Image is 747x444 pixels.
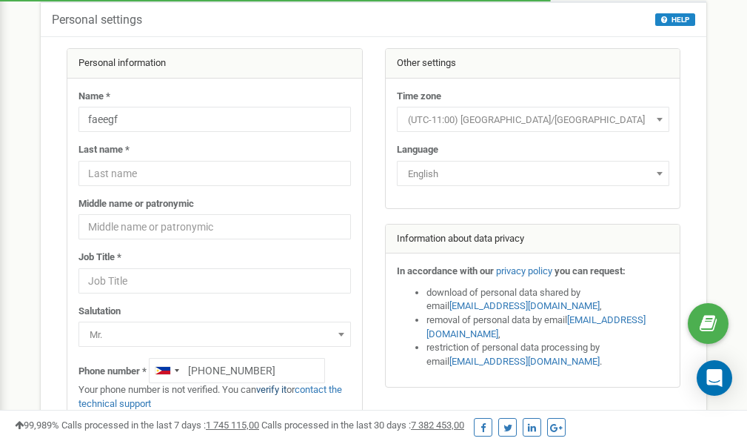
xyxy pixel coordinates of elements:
[397,265,494,276] strong: In accordance with our
[555,265,626,276] strong: you can request:
[52,13,142,27] h5: Personal settings
[78,161,351,186] input: Last name
[397,107,669,132] span: (UTC-11:00) Pacific/Midway
[78,143,130,157] label: Last name *
[397,90,441,104] label: Time zone
[449,300,600,311] a: [EMAIL_ADDRESS][DOMAIN_NAME]
[411,420,464,431] u: 7 382 453,00
[426,314,669,341] li: removal of personal data by email ,
[206,420,259,431] u: 1 745 115,00
[78,322,351,347] span: Mr.
[386,49,680,79] div: Other settings
[397,143,438,157] label: Language
[496,265,552,276] a: privacy policy
[150,359,184,382] div: Telephone country code
[402,164,664,185] span: English
[655,13,695,26] button: HELP
[61,420,259,431] span: Calls processed in the last 7 days :
[78,268,351,294] input: Job Title
[256,384,287,395] a: verify it
[78,365,147,379] label: Phone number *
[426,286,669,314] li: download of personal data shared by email ,
[78,251,121,265] label: Job Title *
[78,305,121,319] label: Salutation
[261,420,464,431] span: Calls processed in the last 30 days :
[697,360,732,396] div: Open Intercom Messenger
[78,384,342,409] a: contact the technical support
[78,383,351,411] p: Your phone number is not verified. You can or
[386,225,680,254] div: Information about data privacy
[426,314,646,339] a: [EMAIL_ADDRESS][DOMAIN_NAME]
[15,420,59,431] span: 99,989%
[149,358,325,383] input: +1-800-555-55-55
[426,341,669,368] li: restriction of personal data processing by email .
[78,197,194,211] label: Middle name or patronymic
[397,161,669,186] span: English
[84,325,346,345] span: Mr.
[449,356,600,367] a: [EMAIL_ADDRESS][DOMAIN_NAME]
[402,110,664,130] span: (UTC-11:00) Pacific/Midway
[78,90,110,104] label: Name *
[78,107,351,132] input: Name
[67,49,362,79] div: Personal information
[78,214,351,239] input: Middle name or patronymic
